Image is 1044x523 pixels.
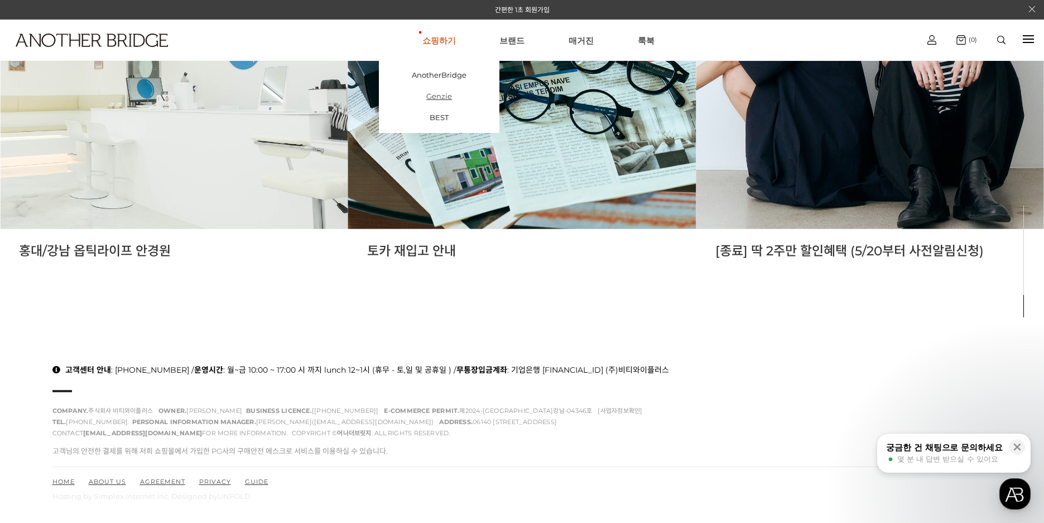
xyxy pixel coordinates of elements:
strong: 무통장입금계좌 [456,365,507,375]
img: cart [927,35,936,45]
a: (0) [956,35,977,45]
span: 제2024-[GEOGRAPHIC_DATA]강남-04346호 [384,407,596,415]
strong: BUSINESS LICENCE. [246,407,312,415]
a: logo [6,34,162,74]
span: 06140 [STREET_ADDRESS] [439,418,561,426]
span: 주식회사 비티와이플러스 [52,407,157,415]
a: Genzie [379,85,499,107]
span: [PHONE_NUMBER] [52,418,132,426]
p: : [PHONE_NUMBER] / : 월~금 10:00 ~ 17:00 시 까지 lunch 12~1시 (휴무 - 토,일 및 공휴일 ) / : 기업은행 [FINANCIAL_ID]... [52,364,992,375]
p: Hosting by Simplex Internet Inc. Designed by [52,492,992,501]
a: 설정 [144,354,214,382]
a: [EMAIL_ADDRESS][DOMAIN_NAME] [83,429,202,437]
strong: E-COMMERCE PERMIT. [384,407,459,415]
a: AGREEMENT [140,478,185,486]
a: 홈 [3,354,74,382]
a: GUIDE [245,478,268,486]
a: [PERSON_NAME]([EMAIL_ADDRESS][DOMAIN_NAME]) [256,418,434,426]
strong: COMPANY. [52,407,89,415]
a: PRIVACY [199,478,231,486]
strong: 운영시간 [194,365,223,375]
a: AnotherBridge [379,64,499,85]
img: logo [16,34,168,47]
a: HOME [52,478,75,486]
span: 설정 [172,371,186,380]
strong: TEL. [52,418,66,426]
a: 룩북 [638,20,655,60]
strong: ADDRESS. [439,418,473,426]
span: CONTACT FOR MORE INFORMATION. [52,429,292,437]
img: search [997,36,1005,44]
span: 홈 [35,371,42,380]
p: 고객님의 안전한 결제를 위해 저희 쇼핑몰에서 가입한 PG사의 구매안전 에스크로 서비스를 이용하실 수 있습니다. [52,445,992,456]
a: BEST [379,107,499,128]
strong: 고객센터 안내 [65,365,111,375]
a: ABOUT US [89,478,126,486]
span: [[PHONE_NUMBER]] [246,407,382,415]
a: 브랜드 [499,20,525,60]
a: UNFOLD [218,492,251,501]
p: 홍대/강남 옵틱라이프 안경원 [19,240,329,259]
p: 토카 재입고 안내 [367,240,677,259]
a: [사업자정보확인] [598,407,642,415]
img: cart [956,35,966,45]
span: COPYRIGHT © . ALL RIGHTS RESERVED. [292,429,454,437]
a: 매거진 [569,20,594,60]
span: [PERSON_NAME] [158,407,246,415]
a: 쇼핑하기 [422,20,456,60]
a: 간편한 1초 회원가입 [495,6,550,14]
span: (0) [966,36,977,44]
strong: 어나더브릿지 [337,429,371,437]
span: 대화 [102,372,116,381]
strong: OWNER. [158,407,186,415]
a: 대화 [74,354,144,382]
p: [종료] 딱 2주만 할인혜택 (5/20부터 사전알림신청) [715,240,1025,259]
strong: PERSONAL INFORMATION MANAGER. [132,418,256,426]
